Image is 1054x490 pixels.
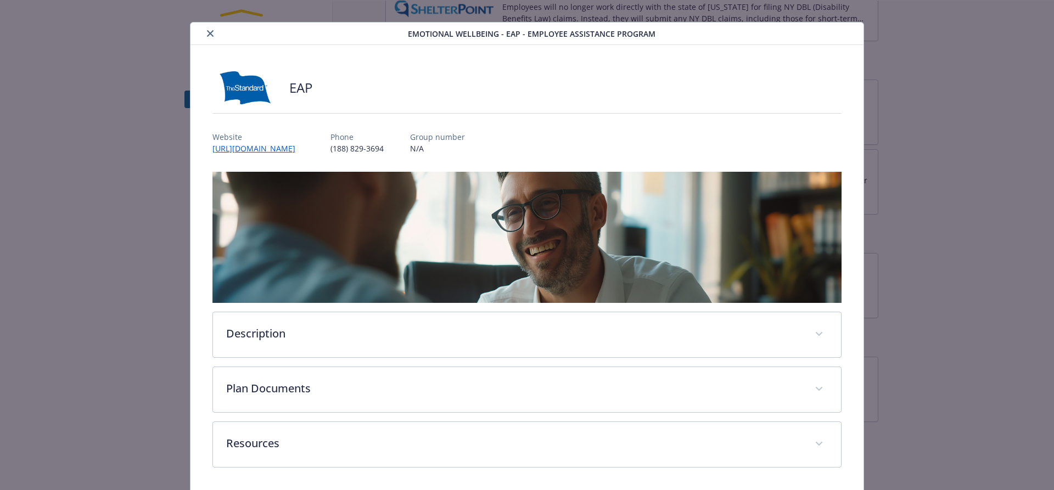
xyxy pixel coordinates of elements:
[212,71,278,104] img: Standard Insurance Company
[213,312,842,357] div: Description
[410,143,465,154] p: N/A
[212,172,842,303] img: banner
[204,27,217,40] button: close
[330,143,384,154] p: (188) 829-3694
[212,131,304,143] p: Website
[226,435,802,452] p: Resources
[410,131,465,143] p: Group number
[213,367,842,412] div: Plan Documents
[408,28,655,40] span: Emotional Wellbeing - EAP - Employee Assistance Program
[330,131,384,143] p: Phone
[226,325,802,342] p: Description
[226,380,802,397] p: Plan Documents
[289,78,312,97] h2: EAP
[213,422,842,467] div: Resources
[212,143,304,154] a: [URL][DOMAIN_NAME]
